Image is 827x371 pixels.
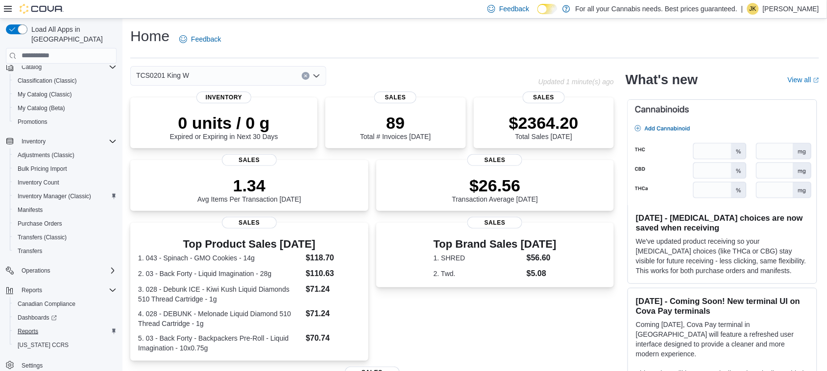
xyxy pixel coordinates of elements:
span: My Catalog (Classic) [18,91,72,98]
span: Settings [22,362,43,370]
div: Jennifer Kinzie [747,3,759,15]
a: Bulk Pricing Import [14,163,71,175]
button: Reports [18,284,46,296]
button: Catalog [2,60,121,74]
span: Canadian Compliance [18,300,75,308]
button: Transfers (Classic) [10,231,121,244]
button: Operations [2,264,121,278]
a: Feedback [175,29,225,49]
span: Bulk Pricing Import [14,163,117,175]
span: Inventory Manager (Classic) [18,192,91,200]
dt: 1. 043 - Spinach - GMO Cookies - 14g [138,253,302,263]
span: Inventory [18,136,117,147]
span: Reports [18,284,117,296]
div: Total Sales [DATE] [509,113,579,140]
button: Transfers [10,244,121,258]
p: $26.56 [452,176,538,195]
span: Promotions [14,116,117,128]
button: Classification (Classic) [10,74,121,88]
span: Operations [22,267,50,275]
div: Expired or Expiring in Next 30 Days [170,113,278,140]
span: [US_STATE] CCRS [18,341,69,349]
button: Reports [10,325,121,338]
span: Reports [22,286,42,294]
span: Reports [14,325,117,337]
a: Dashboards [10,311,121,325]
dt: 2. Twd. [434,269,523,278]
a: Reports [14,325,42,337]
span: Classification (Classic) [18,77,77,85]
a: Adjustments (Classic) [14,149,78,161]
button: Inventory Count [10,176,121,189]
h3: Top Product Sales [DATE] [138,238,361,250]
span: Sales [467,154,522,166]
a: [US_STATE] CCRS [14,339,73,351]
span: Purchase Orders [14,218,117,230]
span: Dashboards [18,314,57,322]
button: [US_STATE] CCRS [10,338,121,352]
span: Inventory [22,138,46,145]
button: Reports [2,283,121,297]
span: Sales [222,154,277,166]
span: Transfers [14,245,117,257]
span: Adjustments (Classic) [18,151,74,159]
a: Transfers (Classic) [14,232,71,243]
p: Updated 1 minute(s) ago [538,78,614,86]
span: My Catalog (Beta) [14,102,117,114]
span: Dashboards [14,312,117,324]
span: Dark Mode [537,14,538,15]
div: Total # Invoices [DATE] [360,113,431,140]
span: Reports [18,327,38,335]
h3: [DATE] - [MEDICAL_DATA] choices are now saved when receiving [636,213,809,232]
button: Promotions [10,115,121,129]
span: JK [750,3,756,15]
span: Inventory Manager (Classic) [14,190,117,202]
span: Sales [222,217,277,229]
p: $2364.20 [509,113,579,133]
a: Inventory Count [14,177,63,188]
div: Avg Items Per Transaction [DATE] [197,176,301,203]
span: Adjustments (Classic) [14,149,117,161]
p: For all your Cannabis needs. Best prices guaranteed. [575,3,737,15]
p: We've updated product receiving so your [MEDICAL_DATA] choices (like THCa or CBG) stay visible fo... [636,236,809,276]
button: Canadian Compliance [10,297,121,311]
h2: What's new [626,72,698,88]
span: Inventory Count [18,179,59,186]
svg: External link [813,77,819,83]
dt: 4. 028 - DEBUNK - Melonade Liquid Diamond 510 Thread Cartridge - 1g [138,309,302,328]
span: Catalog [22,63,42,71]
span: Bulk Pricing Import [18,165,67,173]
span: Sales [523,92,565,103]
dt: 3. 028 - Debunk ICE - Kiwi Kush Liquid Diamonds 510 Thread Cartridge - 1g [138,284,302,304]
a: Dashboards [14,312,61,324]
button: Clear input [302,72,310,80]
input: Dark Mode [537,4,558,14]
button: Purchase Orders [10,217,121,231]
span: Load All Apps in [GEOGRAPHIC_DATA] [27,24,117,44]
dd: $71.24 [306,308,360,320]
h3: Top Brand Sales [DATE] [434,238,557,250]
span: TCS0201 King W [136,70,189,81]
button: My Catalog (Beta) [10,101,121,115]
button: Adjustments (Classic) [10,148,121,162]
span: Feedback [191,34,221,44]
dd: $71.24 [306,283,360,295]
div: Transaction Average [DATE] [452,176,538,203]
button: Manifests [10,203,121,217]
span: Manifests [14,204,117,216]
button: Open list of options [313,72,320,80]
button: Inventory Manager (Classic) [10,189,121,203]
dt: 1. SHRED [434,253,523,263]
p: | [741,3,743,15]
span: Sales [467,217,522,229]
p: [PERSON_NAME] [763,3,819,15]
dd: $70.74 [306,332,360,344]
span: Inventory Count [14,177,117,188]
span: Inventory [196,92,251,103]
a: Canadian Compliance [14,298,79,310]
a: Manifests [14,204,47,216]
button: Catalog [18,61,46,73]
dd: $56.60 [527,252,557,264]
a: Purchase Orders [14,218,66,230]
span: Operations [18,265,117,277]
